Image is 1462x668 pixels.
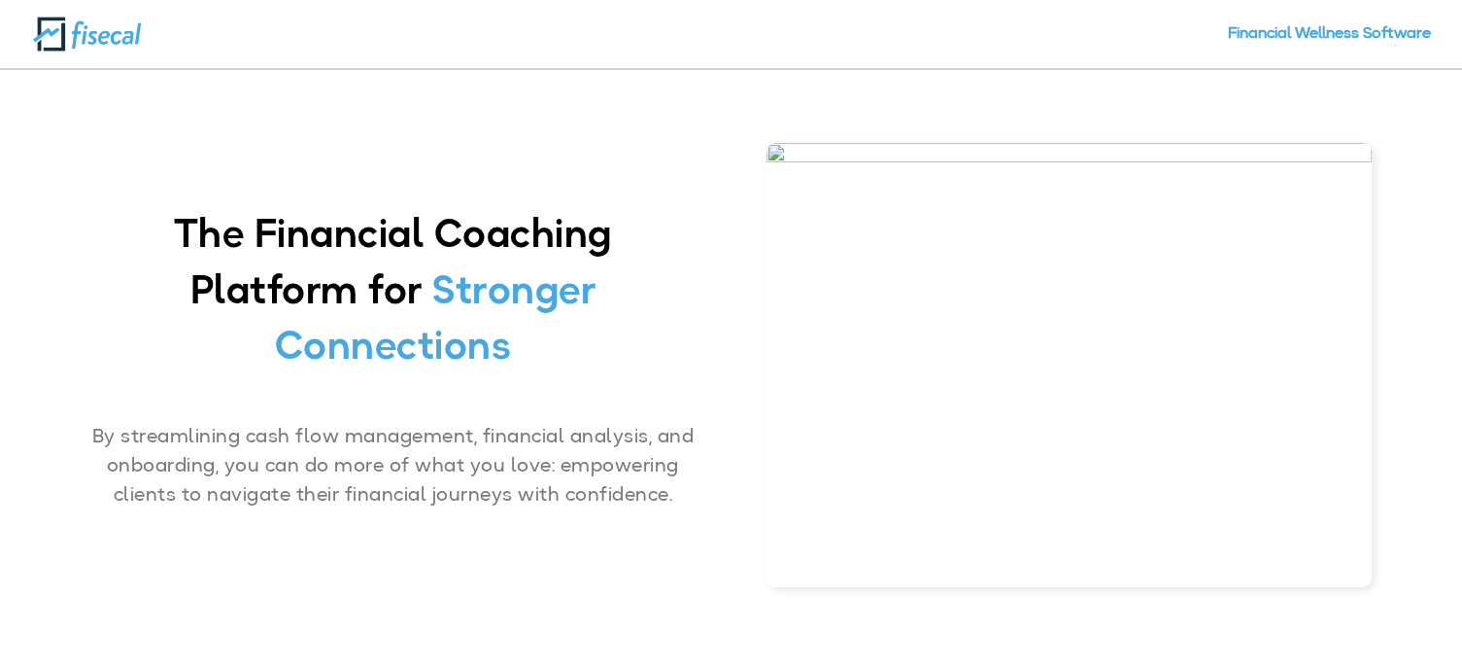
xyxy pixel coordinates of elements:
[275,274,596,369] span: Stronger Connections
[174,218,612,313] span: The Financial Coaching Platform for
[766,143,1373,587] img: Screenshot 2024-01-09 150540
[32,16,142,53] img: Fisecal
[90,423,697,520] h2: By streamlining cash flow management, financial analysis, and onboarding, you can do more of what...
[1228,27,1431,68] a: Financial Wellness Software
